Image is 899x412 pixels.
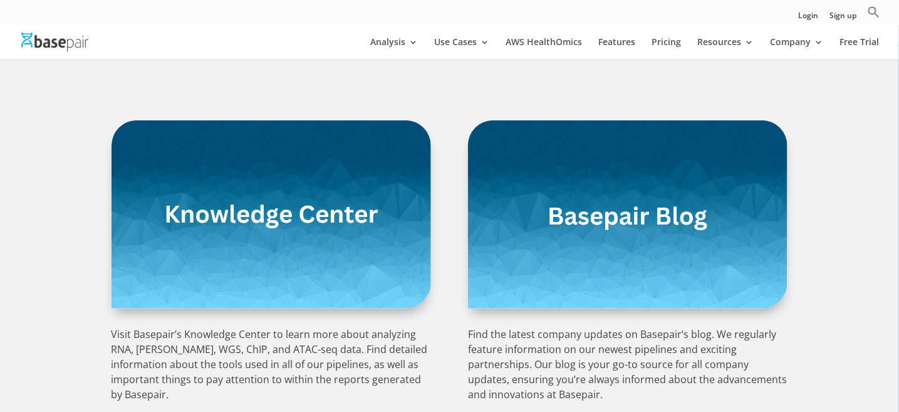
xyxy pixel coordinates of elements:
a: Sign up [829,12,856,25]
a: Features [598,38,635,59]
a: Analysis [370,38,418,59]
p: Find the latest company updates on Basepair’s blog. We regularly feature information on our newes... [468,327,787,402]
a: Pricing [652,38,681,59]
a: Use Cases [434,38,489,59]
svg: Search [868,6,880,18]
a: AWS HealthOmics [506,38,582,59]
a: Free Trial [839,38,879,59]
p: Visit Basepair’s Knowledge Center to learn more about analyzing RNA, [PERSON_NAME], WGS, ChIP, an... [112,327,431,402]
a: Company [770,38,823,59]
a: Search Icon Link [868,6,880,25]
img: Basepair [21,33,88,51]
a: Login [798,12,818,25]
a: Resources [697,38,754,59]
